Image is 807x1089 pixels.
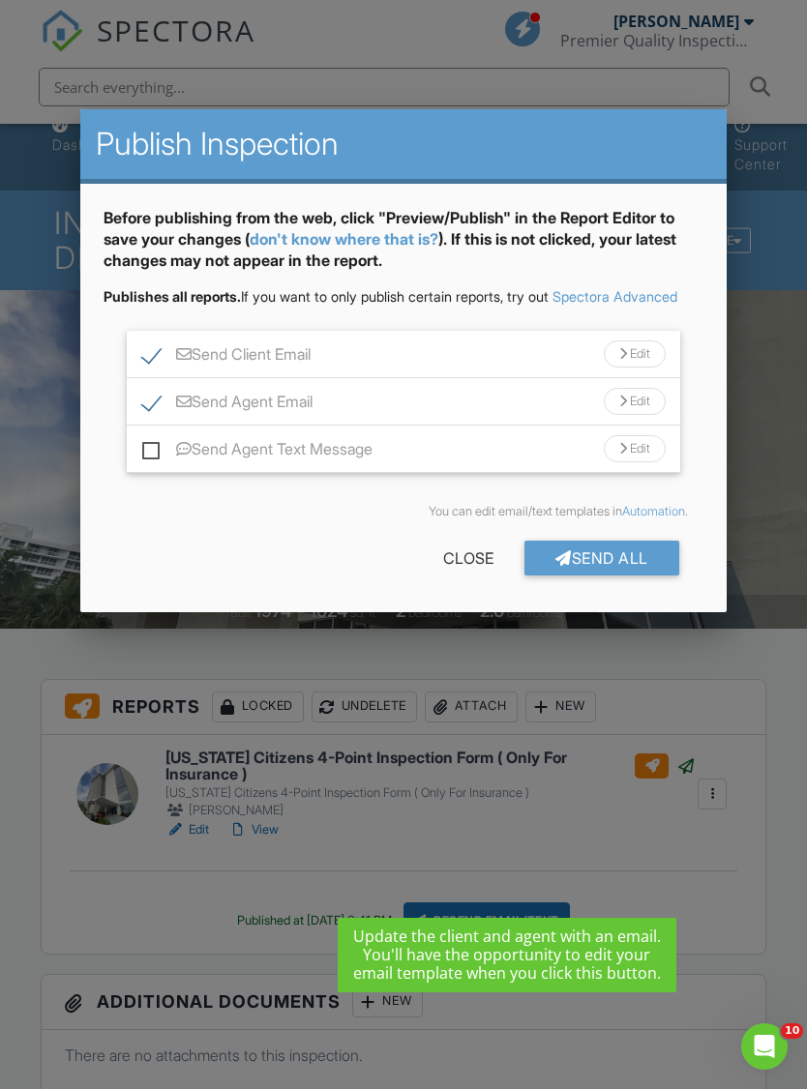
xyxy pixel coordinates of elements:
[622,504,685,518] a: Automation
[553,288,677,305] a: Spectora Advanced
[142,440,373,464] label: Send Agent Text Message
[604,388,666,415] div: Edit
[604,435,666,462] div: Edit
[781,1023,803,1039] span: 10
[104,207,702,287] div: Before publishing from the web, click "Preview/Publish" in the Report Editor to save your changes...
[104,288,549,305] span: If you want to only publish certain reports, try out
[104,288,241,305] strong: Publishes all reports.
[412,541,524,575] div: Close
[604,340,666,368] div: Edit
[741,1023,788,1070] iframe: Intercom live chat
[250,229,438,249] a: don't know where that is?
[119,504,687,519] div: You can edit email/text templates in .
[142,345,311,369] label: Send Client Email
[524,541,679,575] div: Send All
[96,125,710,163] h2: Publish Inspection
[142,393,313,417] label: Send Agent Email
